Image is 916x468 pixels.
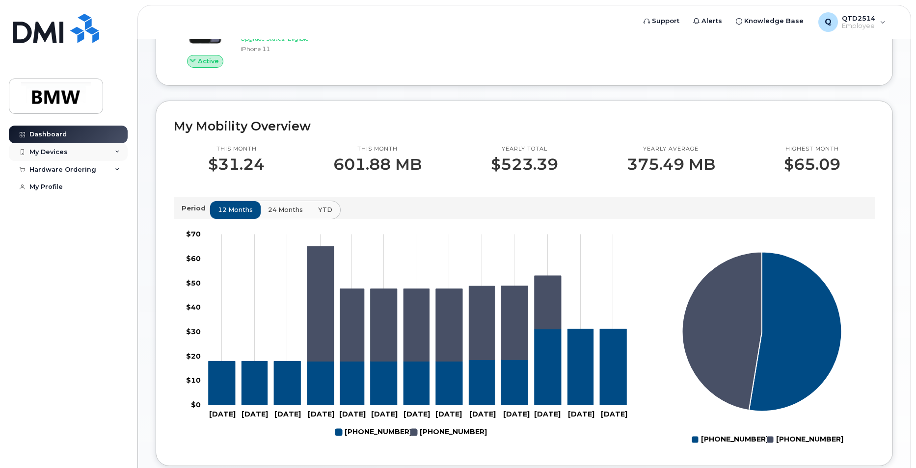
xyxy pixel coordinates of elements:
tspan: $50 [186,278,201,287]
tspan: $60 [186,254,201,262]
g: 864-887-9491 [209,329,626,405]
g: Chart [682,252,843,447]
p: This month [333,145,422,153]
span: Employee [842,22,875,30]
g: Chart [186,230,630,441]
div: QTD2514 [811,12,892,32]
span: Q [825,16,832,28]
p: $31.24 [208,156,265,173]
tspan: [DATE] [209,410,236,418]
p: Yearly average [627,145,715,153]
tspan: [DATE] [339,410,366,418]
tspan: [DATE] [568,410,594,418]
tspan: $20 [186,351,201,360]
g: Legend [692,431,843,448]
tspan: [DATE] [435,410,462,418]
tspan: $70 [186,230,201,238]
span: Upgrade Status: [241,35,286,42]
tspan: [DATE] [308,410,334,418]
tspan: $30 [186,327,201,336]
span: YTD [318,205,332,214]
p: Period [182,204,210,213]
g: Legend [335,424,487,441]
span: QTD2514 [842,14,875,22]
tspan: [DATE] [274,410,301,418]
tspan: [DATE] [503,410,530,418]
tspan: $40 [186,303,201,312]
g: 864-887-9491 [335,424,412,441]
p: Highest month [784,145,840,153]
tspan: $0 [191,400,201,409]
tspan: [DATE] [404,410,430,418]
p: 601.88 MB [333,156,422,173]
tspan: [DATE] [371,410,398,418]
span: Alerts [701,16,722,26]
g: 864-652-5161 [307,246,561,361]
h2: My Mobility Overview [174,119,875,133]
span: Active [198,56,219,66]
tspan: [DATE] [469,410,496,418]
g: Series [682,252,842,411]
p: $523.39 [491,156,558,173]
a: Knowledge Base [729,11,810,31]
span: Support [652,16,679,26]
span: 24 months [268,205,303,214]
tspan: $10 [186,376,201,385]
span: Eligible [288,35,308,42]
tspan: [DATE] [242,410,268,418]
a: Alerts [686,11,729,31]
iframe: Messenger Launcher [873,425,909,461]
p: $65.09 [784,156,840,173]
div: iPhone 11 [241,45,336,53]
span: Knowledge Base [744,16,804,26]
tspan: [DATE] [601,410,627,418]
tspan: [DATE] [534,410,561,418]
p: 375.49 MB [627,156,715,173]
g: 864-652-5161 [410,424,487,441]
a: Support [637,11,686,31]
p: Yearly total [491,145,558,153]
p: This month [208,145,265,153]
